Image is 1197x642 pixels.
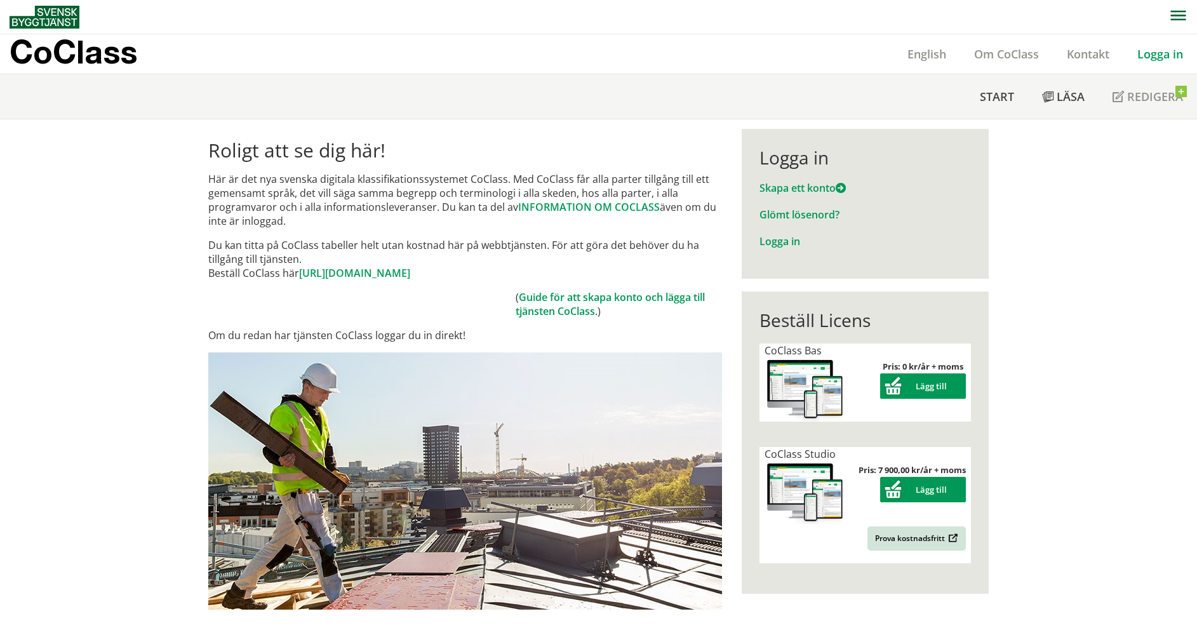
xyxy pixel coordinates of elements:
[759,309,971,331] div: Beställ Licens
[208,328,722,342] p: Om du redan har tjänsten CoClass loggar du in direkt!
[208,139,722,162] h1: Roligt att se dig här!
[518,200,660,214] a: INFORMATION OM COCLASS
[1057,89,1085,104] span: Läsa
[765,358,846,422] img: coclass-license.jpg
[880,373,966,399] button: Lägg till
[960,46,1053,62] a: Om CoClass
[208,238,722,280] p: Du kan titta på CoClass tabeller helt utan kostnad här på webbtjänsten. För att göra det behöver ...
[10,34,164,74] a: CoClass
[765,344,822,358] span: CoClass Bas
[765,447,836,461] span: CoClass Studio
[516,290,705,318] a: Guide för att skapa konto och lägga till tjänsten CoClass
[759,147,971,168] div: Logga in
[880,380,966,392] a: Lägg till
[893,46,960,62] a: English
[765,461,846,525] img: coclass-license.jpg
[299,266,410,280] a: [URL][DOMAIN_NAME]
[1123,46,1197,62] a: Logga in
[516,290,722,318] td: ( .)
[759,181,846,195] a: Skapa ett konto
[880,484,966,495] a: Lägg till
[10,6,79,29] img: Svensk Byggtjänst
[966,74,1028,119] a: Start
[880,477,966,502] button: Lägg till
[208,352,722,610] img: login.jpg
[10,44,137,59] p: CoClass
[759,234,800,248] a: Logga in
[1028,74,1099,119] a: Läsa
[208,172,722,228] p: Här är det nya svenska digitala klassifikationssystemet CoClass. Med CoClass får alla parter till...
[980,89,1014,104] span: Start
[759,208,839,222] a: Glömt lösenord?
[867,526,966,551] a: Prova kostnadsfritt
[859,464,966,476] strong: Pris: 7 900,00 kr/år + moms
[946,533,958,543] img: Outbound.png
[883,361,963,372] strong: Pris: 0 kr/år + moms
[1053,46,1123,62] a: Kontakt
